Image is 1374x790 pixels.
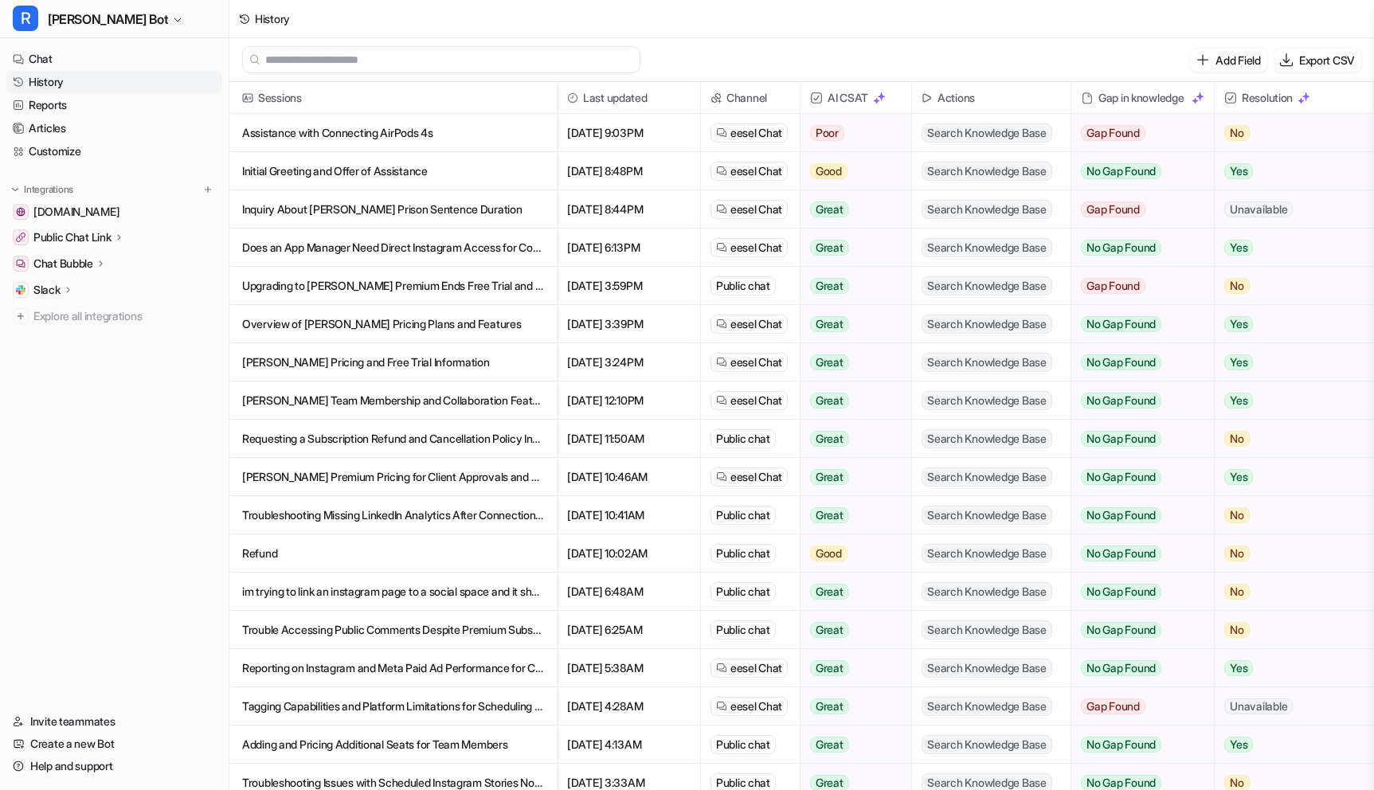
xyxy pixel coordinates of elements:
[1081,507,1161,523] span: No Gap Found
[716,663,727,674] img: eeselChat
[236,82,550,114] span: Sessions
[1215,611,1360,649] button: No
[242,458,544,496] p: [PERSON_NAME] Premium Pricing for Client Approvals and Additional Seats
[1215,534,1360,573] button: No
[922,429,1052,448] span: Search Knowledge Base
[202,184,213,195] img: menu_add.svg
[710,544,776,563] div: Public chat
[1081,469,1161,485] span: No Gap Found
[1215,52,1260,68] p: Add Field
[716,393,782,409] a: eesel Chat
[716,240,782,256] a: eesel Chat
[1078,82,1208,114] div: Gap in knowledge
[1081,201,1145,217] span: Gap Found
[242,229,544,267] p: Does an App Manager Need Direct Instagram Access for Community Engagement?
[24,183,73,196] p: Integrations
[1224,240,1253,256] span: Yes
[810,240,849,256] span: Great
[564,152,694,190] span: [DATE] 8:48PM
[33,256,93,272] p: Chat Bubble
[922,391,1052,410] span: Search Knowledge Base
[6,71,222,93] a: History
[564,381,694,420] span: [DATE] 12:10PM
[1215,496,1360,534] button: No
[1224,698,1293,714] span: Unavailable
[801,305,902,343] button: Great
[6,201,222,223] a: getrella.com[DOMAIN_NAME]
[242,725,544,764] p: Adding and Pricing Additional Seats for Team Members
[1071,611,1202,649] button: No Gap Found
[810,737,849,753] span: Great
[716,469,782,485] a: eesel Chat
[242,687,544,725] p: Tagging Capabilities and Platform Limitations for Scheduling LinkedIn Posts with [PERSON_NAME]
[1224,316,1253,332] span: Yes
[922,620,1052,639] span: Search Knowledge Base
[564,725,694,764] span: [DATE] 4:13AM
[1215,649,1360,687] button: Yes
[242,343,544,381] p: [PERSON_NAME] Pricing and Free Trial Information
[33,282,61,298] p: Slack
[716,127,727,139] img: eeselChat
[16,285,25,295] img: Slack
[938,82,975,114] h2: Actions
[1215,381,1360,420] button: Yes
[922,544,1052,563] span: Search Knowledge Base
[1224,660,1253,676] span: Yes
[1215,458,1360,496] button: Yes
[1190,49,1266,72] button: Add Field
[242,573,544,611] p: im trying to link an instagram page to a social space and it shows an error 400 page why
[1224,201,1293,217] span: Unavailable
[730,393,782,409] span: eesel Chat
[801,229,902,267] button: Great
[710,276,776,295] div: Public chat
[1071,114,1202,152] button: Gap Found
[716,166,727,177] img: eeselChat
[801,725,902,764] button: Great
[716,395,727,406] img: eeselChat
[801,267,902,305] button: Great
[1224,125,1250,141] span: No
[6,117,222,139] a: Articles
[716,319,727,330] img: eeselChat
[810,698,849,714] span: Great
[242,420,544,458] p: Requesting a Subscription Refund and Cancellation Policy Information
[1215,343,1360,381] button: Yes
[922,467,1052,487] span: Search Knowledge Base
[810,316,849,332] span: Great
[801,496,902,534] button: Great
[1221,82,1367,114] span: Resolution
[810,393,849,409] span: Great
[730,469,782,485] span: eesel Chat
[564,420,694,458] span: [DATE] 11:50AM
[922,697,1052,716] span: Search Knowledge Base
[1081,354,1161,370] span: No Gap Found
[801,343,902,381] button: Great
[1081,660,1161,676] span: No Gap Found
[716,698,782,714] a: eesel Chat
[1224,469,1253,485] span: Yes
[922,315,1052,334] span: Search Knowledge Base
[922,276,1052,295] span: Search Knowledge Base
[6,305,222,327] a: Explore all integrations
[564,229,694,267] span: [DATE] 6:13PM
[716,163,782,179] a: eesel Chat
[242,267,544,305] p: Upgrading to [PERSON_NAME] Premium Ends Free Trial and Starts Yearly Subscription
[1215,229,1360,267] button: Yes
[1224,354,1253,370] span: Yes
[716,316,782,332] a: eesel Chat
[922,200,1052,219] span: Search Knowledge Base
[13,308,29,324] img: explore all integrations
[801,573,902,611] button: Great
[716,204,727,215] img: eeselChat
[6,140,222,162] a: Customize
[1224,737,1253,753] span: Yes
[801,649,902,687] button: Great
[710,506,776,525] div: Public chat
[730,660,782,676] span: eesel Chat
[810,354,849,370] span: Great
[1224,163,1253,179] span: Yes
[6,94,222,116] a: Reports
[710,620,776,639] div: Public chat
[730,698,782,714] span: eesel Chat
[1274,49,1361,72] button: Export CSV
